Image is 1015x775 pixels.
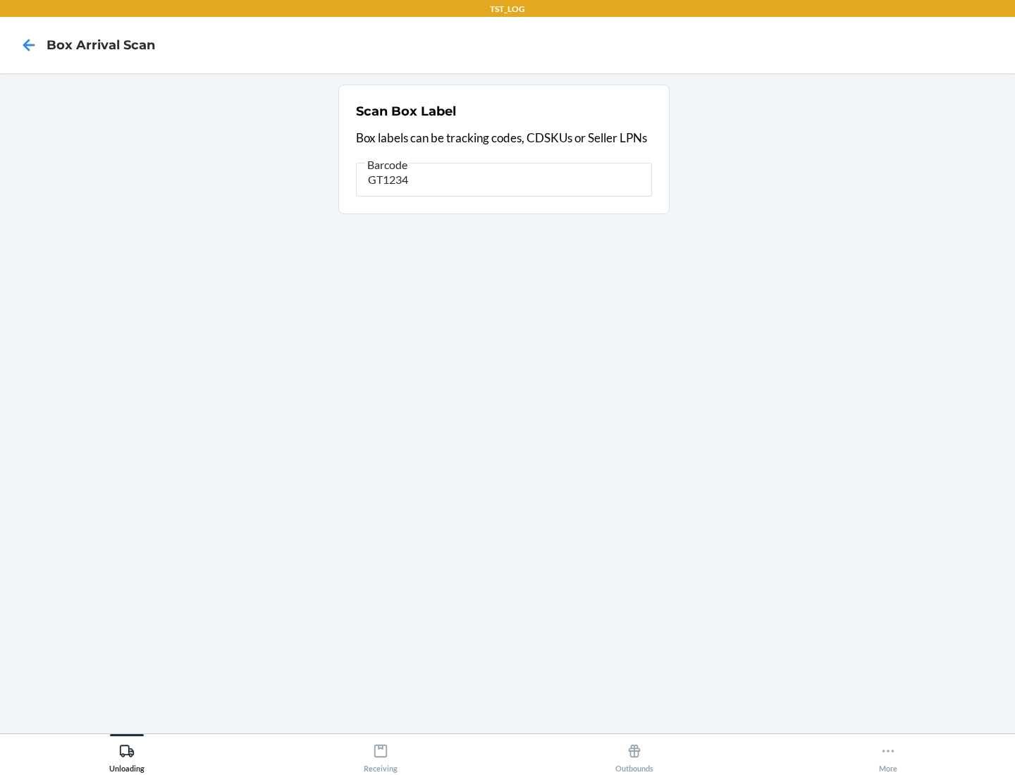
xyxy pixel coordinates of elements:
[879,738,897,773] div: More
[109,738,144,773] div: Unloading
[490,3,525,15] p: TST_LOG
[761,734,1015,773] button: More
[356,102,456,120] h2: Scan Box Label
[356,129,652,147] p: Box labels can be tracking codes, CDSKUs or Seller LPNs
[364,738,398,773] div: Receiving
[365,158,410,172] span: Barcode
[615,738,653,773] div: Outbounds
[47,36,155,54] h4: Box Arrival Scan
[254,734,508,773] button: Receiving
[356,163,652,197] input: Barcode
[508,734,761,773] button: Outbounds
